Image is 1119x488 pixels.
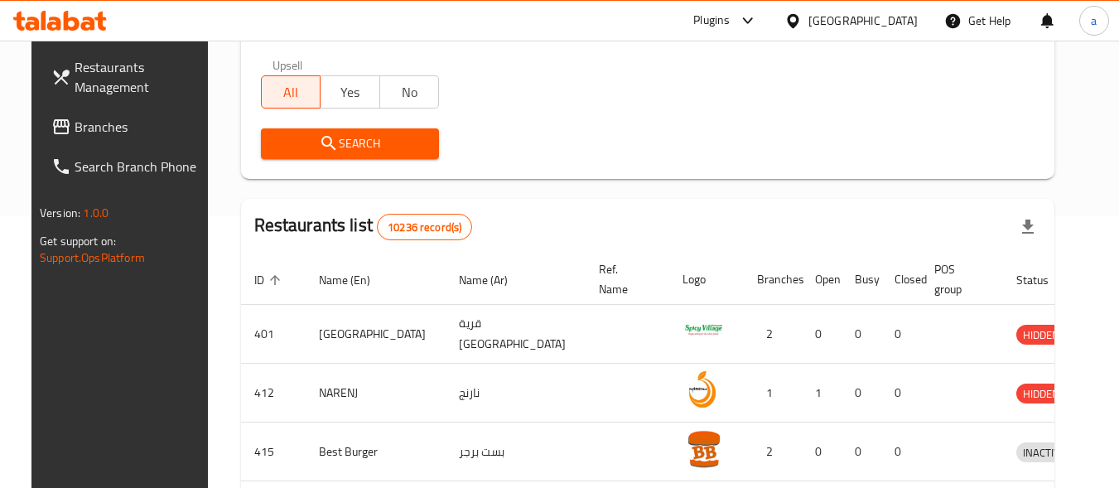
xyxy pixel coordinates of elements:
div: Export file [1008,207,1048,247]
span: HIDDEN [1016,326,1066,345]
img: Spicy Village [682,310,724,351]
div: HIDDEN [1016,384,1066,403]
td: قرية [GEOGRAPHIC_DATA] [446,305,586,364]
span: 10236 record(s) [378,220,471,235]
td: 0 [842,423,881,481]
span: All [268,80,315,104]
td: 0 [881,305,921,364]
td: NARENJ [306,364,446,423]
a: Branches [38,107,219,147]
button: All [261,75,321,109]
span: a [1091,12,1097,30]
td: 0 [802,423,842,481]
span: No [387,80,433,104]
td: 415 [241,423,306,481]
div: [GEOGRAPHIC_DATA] [808,12,918,30]
span: Branches [75,117,205,137]
label: Upsell [273,59,303,70]
td: نارنج [446,364,586,423]
span: Ref. Name [599,259,649,299]
td: 0 [842,305,881,364]
span: INACTIVE [1016,443,1073,462]
th: Closed [881,254,921,305]
span: POS group [934,259,983,299]
td: [GEOGRAPHIC_DATA] [306,305,446,364]
td: 0 [842,364,881,423]
a: Support.OpsPlatform [40,247,145,268]
span: 1.0.0 [83,202,109,224]
span: Status [1016,270,1070,290]
span: Search Branch Phone [75,157,205,176]
button: No [379,75,440,109]
span: Name (En) [319,270,392,290]
td: بست برجر [446,423,586,481]
h2: Restaurants list [254,213,473,240]
td: 0 [802,305,842,364]
div: Total records count [377,214,472,240]
th: Open [802,254,842,305]
button: Yes [320,75,380,109]
td: 0 [881,364,921,423]
span: Search [274,133,427,154]
td: Best Burger [306,423,446,481]
span: Restaurants Management [75,57,205,97]
th: Logo [669,254,744,305]
span: Get support on: [40,230,116,252]
td: 1 [802,364,842,423]
span: HIDDEN [1016,384,1066,403]
div: Plugins [693,11,730,31]
th: Branches [744,254,802,305]
span: Yes [327,80,374,104]
img: NARENJ [682,369,724,410]
a: Search Branch Phone [38,147,219,186]
td: 1 [744,364,802,423]
span: ID [254,270,286,290]
div: INACTIVE [1016,442,1073,462]
span: Name (Ar) [459,270,529,290]
td: 2 [744,423,802,481]
a: Restaurants Management [38,47,219,107]
td: 0 [881,423,921,481]
img: Best Burger [682,428,724,469]
td: 412 [241,364,306,423]
span: Version: [40,202,80,224]
th: Busy [842,254,881,305]
td: 2 [744,305,802,364]
button: Search [261,128,440,159]
td: 401 [241,305,306,364]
